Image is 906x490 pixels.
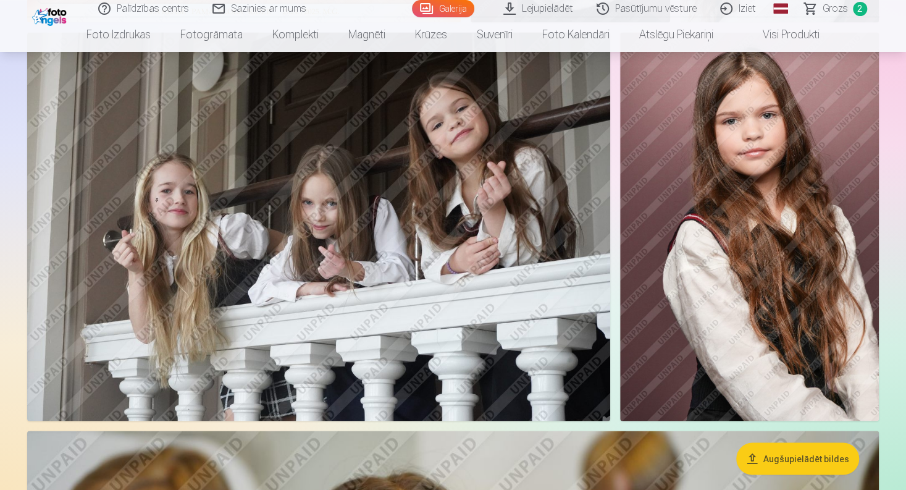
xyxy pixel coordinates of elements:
[527,17,624,52] a: Foto kalendāri
[728,17,834,52] a: Visi produkti
[400,17,462,52] a: Krūzes
[32,5,70,26] img: /fa1
[853,2,867,16] span: 2
[166,17,258,52] a: Fotogrāmata
[624,17,728,52] a: Atslēgu piekariņi
[823,1,848,16] span: Grozs
[333,17,400,52] a: Magnēti
[462,17,527,52] a: Suvenīri
[258,17,333,52] a: Komplekti
[72,17,166,52] a: Foto izdrukas
[736,443,859,475] button: Augšupielādēt bildes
